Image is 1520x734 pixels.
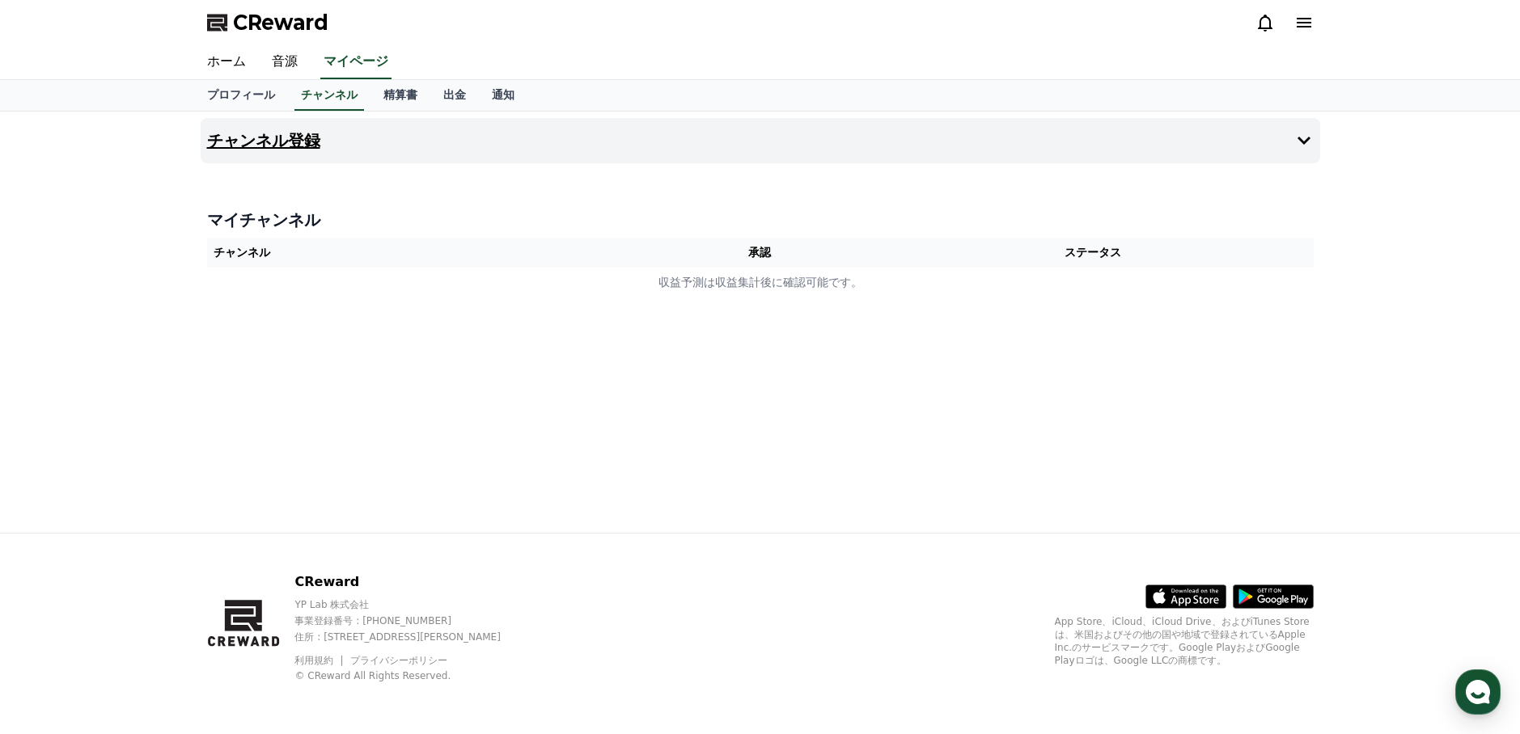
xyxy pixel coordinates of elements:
[259,45,311,79] a: 音源
[194,45,259,79] a: ホーム
[370,80,430,111] a: 精算書
[873,238,1314,268] th: ステータス
[207,209,1314,231] h4: マイチャンネル
[207,132,320,150] h4: チャンネル登録
[350,655,447,666] a: プライバシーポリシー
[134,538,182,550] span: Messages
[239,537,279,550] span: Settings
[5,513,107,553] a: Home
[647,238,873,268] th: 承認
[294,614,528,627] p: 事業登録番号 : [PHONE_NUMBER]
[207,238,648,268] th: チャンネル
[320,45,392,79] a: マイページ
[207,10,328,36] a: CReward
[294,80,364,111] a: チャンネル
[294,598,528,611] p: YP Lab 株式会社
[479,80,527,111] a: 通知
[294,669,528,682] p: © CReward All Rights Reserved.
[207,268,1314,297] td: 収益予測は収益集計後に確認可能です。
[430,80,479,111] a: 出金
[1055,615,1314,667] p: App Store、iCloud、iCloud Drive、およびiTunes Storeは、米国およびその他の国や地域で登録されているApple Inc.のサービスマークです。Google P...
[294,631,528,643] p: 住所 : [STREET_ADDRESS][PERSON_NAME]
[294,655,345,666] a: 利用規約
[233,10,328,36] span: CReward
[41,537,70,550] span: Home
[201,118,1320,163] button: チャンネル登録
[209,513,311,553] a: Settings
[194,80,288,111] a: プロフィール
[294,572,528,592] p: CReward
[107,513,209,553] a: Messages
